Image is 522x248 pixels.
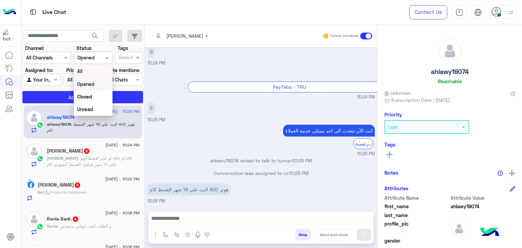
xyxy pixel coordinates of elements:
[357,94,375,101] span: 10:24 PM
[47,156,78,161] span: [PERSON_NAME]
[77,81,94,87] b: Opened
[147,198,165,203] span: 10:26 PM
[77,94,92,100] b: Closed
[498,171,503,176] img: notes
[73,216,78,222] span: 9
[105,176,139,182] span: [DATE] - 10:22 PM
[330,33,359,39] small: Human Handover
[188,82,391,92] div: PayTabs - TRU
[27,212,42,227] img: defaultAdmin.png
[47,122,71,127] span: ahlawy19074
[384,111,402,118] h6: Priority
[182,229,194,240] button: create order
[76,45,91,52] label: Status
[160,229,171,240] button: select flow
[384,170,398,176] h6: Notes
[47,216,79,222] h5: Rania Badr.
[507,8,515,17] img: profile
[118,45,128,52] label: Tags
[357,151,375,157] span: 10:25 PM
[171,229,182,240] button: Trigger scenario
[105,108,139,114] span: [DATE] - 10:26 PM
[147,183,231,195] p: 25/8/2025, 10:26 PM
[391,96,450,104] span: Subscription Date : [DATE]
[77,68,82,74] b: All
[27,144,42,159] img: defaultAdmin.png
[25,45,44,52] label: Channel:
[27,110,42,125] img: defaultAdmin.png
[47,122,135,133] span: هونر 400 لايت علي 18 شهر القسط كام
[353,138,373,149] div: القائمة الرئيسية
[316,229,352,241] button: Send and close
[185,232,191,237] img: create order
[147,117,165,122] span: 10:25 PM
[384,194,449,201] span: Attribute Name
[384,237,449,244] span: gender
[74,65,112,116] ng-dropdown-panel: Options list
[163,232,168,237] img: select flow
[87,30,104,45] button: search
[295,229,311,241] button: Drop
[438,78,462,84] h6: Reachable
[361,231,367,238] img: send message
[409,5,447,19] a: Contact Us
[474,8,482,16] img: tab
[37,155,43,162] img: WhatsApp
[28,181,34,188] img: Facebook
[47,114,74,120] h5: ahlawy19074
[451,203,516,210] span: ahlawy19074
[66,67,82,74] label: Priority
[384,203,449,210] span: first_name
[478,221,502,245] img: hulul-logo.png
[25,67,53,74] label: Assigned to:
[283,125,375,137] p: 25/8/2025, 10:25 PM
[451,220,468,237] img: defaultAdmin.png
[452,5,466,19] a: tab
[37,223,43,230] img: WhatsApp
[431,68,469,76] h5: ahlawy19074
[451,194,516,201] span: Attribute Value
[292,158,312,163] span: 10:25 PM
[147,46,155,57] p: 25/8/2025, 10:24 PM
[384,212,449,219] span: last_name
[84,148,89,154] span: 8
[147,170,375,177] p: Conversation was assigned to cx
[105,210,139,216] span: [DATE] - 10:08 PM
[384,141,515,147] h6: Tags
[38,190,44,195] span: Bot
[27,179,33,185] img: picture
[107,67,139,74] label: Note mentions
[384,185,408,191] h6: Attributes
[194,231,202,239] img: send voice note
[22,91,143,103] button: Apply Filters
[204,232,210,238] img: make a call
[57,224,111,229] span: و الطلب الحد دلوقتي متنفذش
[44,190,86,195] span: : Products handover
[438,39,462,63] img: defaultAdmin.png
[147,60,165,66] span: 10:24 PM
[29,8,37,16] img: tab
[147,102,155,114] p: 25/8/2025, 10:25 PM
[75,182,80,188] span: 5
[147,157,375,164] p: ahlawy19074 asked to talk to human
[38,182,81,188] h5: Hannah Abeed
[47,148,90,154] h5: Mohamed Reda
[3,5,16,19] img: Logo
[509,170,515,176] img: add
[152,231,160,239] img: send attachment
[105,142,139,148] span: [DATE] - 10:24 PM
[3,30,15,42] img: 1403182699927242
[77,106,93,112] b: Unread
[42,8,66,17] p: Live Chat
[384,89,411,96] span: Unknown
[174,232,179,237] img: Trigger scenario
[384,220,449,236] span: profile_pic
[118,54,133,63] div: Select
[289,170,309,176] span: 10:25 PM
[47,224,57,229] span: Rania
[451,237,516,244] span: null
[37,122,43,128] img: WhatsApp
[91,32,99,40] span: search
[455,8,463,16] img: tab
[47,156,132,167] span: لو عايز اقسط اوبو a5x او a5i علي ١٢ شهر هيكون القسط الشهري كام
